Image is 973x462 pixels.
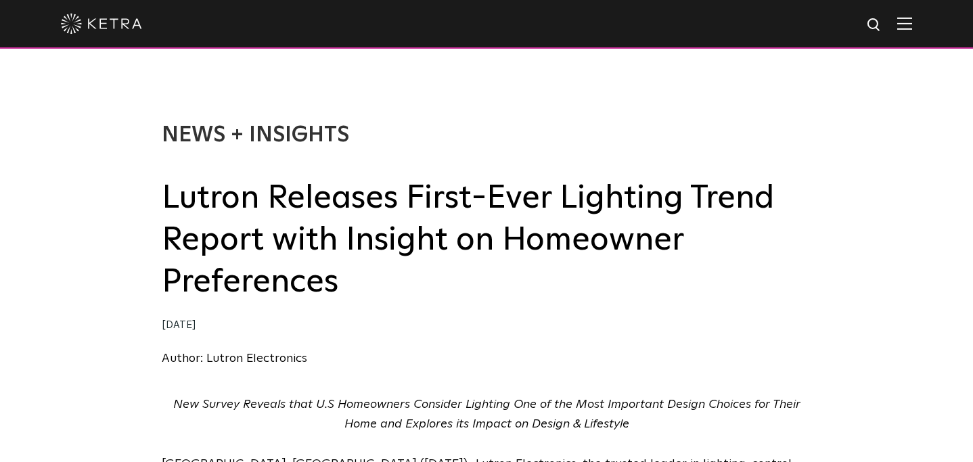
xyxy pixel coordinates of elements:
[162,124,349,146] a: News + Insights
[61,14,142,34] img: ketra-logo-2019-white
[866,17,883,34] img: search icon
[173,398,800,430] em: New Survey Reveals that U.S Homeowners Consider Lighting One of the Most Important Design Choices...
[162,352,307,365] a: Author: Lutron Electronics
[897,17,912,30] img: Hamburger%20Nav.svg
[162,177,811,304] h2: Lutron Releases First-Ever Lighting Trend Report with Insight on Homeowner Preferences
[162,316,811,336] div: [DATE]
